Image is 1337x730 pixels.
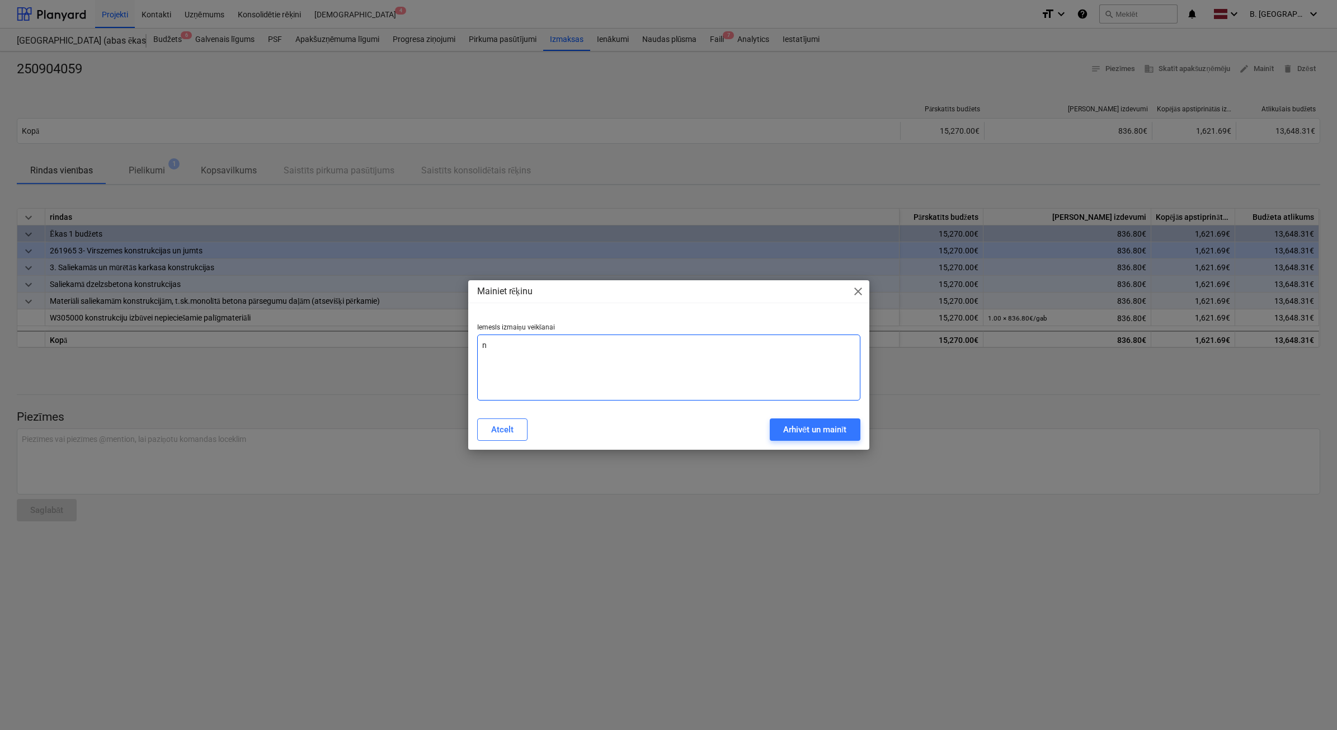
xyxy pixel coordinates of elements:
[1281,676,1337,730] iframe: Chat Widget
[783,422,847,437] div: Arhivēt un mainīt
[491,422,514,437] div: Atcelt
[851,285,865,298] span: close
[477,418,528,441] button: Atcelt
[477,285,533,298] p: Mainiet rēķinu
[477,323,860,335] p: Iemesls izmaiņu veikšanai
[477,335,860,401] textarea: n
[770,418,860,441] button: Arhivēt un mainīt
